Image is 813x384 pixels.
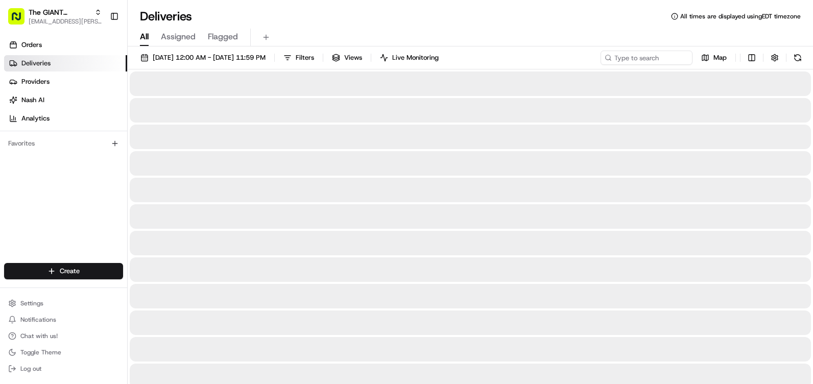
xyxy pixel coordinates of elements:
span: Orders [21,40,42,50]
span: All times are displayed using EDT timezone [680,12,801,20]
button: Map [697,51,731,65]
div: Favorites [4,135,123,152]
span: All [140,31,149,43]
span: Chat with us! [20,332,58,340]
button: Create [4,263,123,279]
span: Create [60,267,80,276]
button: The GIANT Company [29,7,90,17]
span: Log out [20,365,41,373]
a: Nash AI [4,92,127,108]
span: Providers [21,77,50,86]
span: Settings [20,299,43,307]
a: Orders [4,37,127,53]
span: Live Monitoring [392,53,439,62]
button: Chat with us! [4,329,123,343]
button: Log out [4,362,123,376]
span: Notifications [20,316,56,324]
button: Toggle Theme [4,345,123,359]
span: Assigned [161,31,196,43]
button: [EMAIL_ADDRESS][PERSON_NAME][DOMAIN_NAME] [29,17,102,26]
button: Settings [4,296,123,310]
span: Filters [296,53,314,62]
span: Toggle Theme [20,348,61,356]
button: Notifications [4,313,123,327]
span: Deliveries [21,59,51,68]
span: Analytics [21,114,50,123]
a: Analytics [4,110,127,127]
button: Live Monitoring [375,51,443,65]
h1: Deliveries [140,8,192,25]
button: [DATE] 12:00 AM - [DATE] 11:59 PM [136,51,270,65]
span: Views [344,53,362,62]
button: Filters [279,51,319,65]
button: Views [327,51,367,65]
input: Type to search [601,51,692,65]
a: Deliveries [4,55,127,71]
button: The GIANT Company[EMAIL_ADDRESS][PERSON_NAME][DOMAIN_NAME] [4,4,106,29]
span: Flagged [208,31,238,43]
span: [DATE] 12:00 AM - [DATE] 11:59 PM [153,53,266,62]
span: Map [713,53,727,62]
button: Refresh [791,51,805,65]
span: Nash AI [21,95,44,105]
a: Providers [4,74,127,90]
